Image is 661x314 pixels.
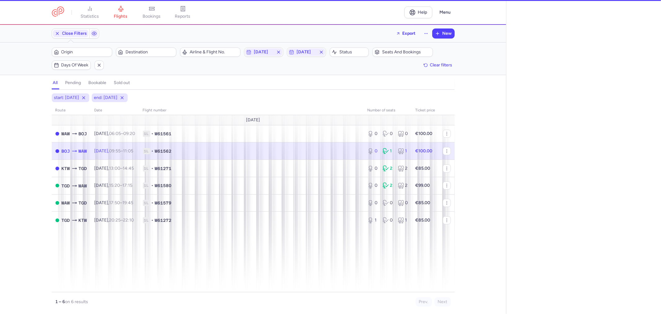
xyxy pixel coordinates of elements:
th: number of seats [364,106,412,115]
th: date [91,106,139,115]
span: TGD [62,217,70,224]
span: – [109,183,133,188]
button: Days of week [52,61,91,70]
button: Menu [436,7,455,18]
span: statistics [81,14,99,19]
button: Seats and bookings [372,47,433,57]
time: 14:45 [123,166,134,171]
span: Export [403,31,416,36]
div: 2 [383,182,393,189]
button: Prev. [416,297,432,307]
time: 20:25 [109,218,121,223]
span: OPEN [55,184,59,187]
div: 0 [368,148,378,154]
strong: €85.00 [416,166,430,171]
span: 1L [143,148,150,154]
button: Airline & Flight No. [180,47,240,57]
div: 0 [398,131,408,137]
time: 19:45 [123,200,134,205]
button: Close Filters [52,29,89,38]
span: Airline & Flight No. [190,50,238,55]
strong: 1 – 6 [55,299,65,304]
span: [DATE], [95,131,135,136]
button: Next [434,297,451,307]
time: 17:15 [123,183,133,188]
strong: €100.00 [416,148,433,154]
span: BOJ [79,130,87,137]
span: Seats and bookings [382,50,431,55]
span: OPEN [55,218,59,222]
div: 1 [398,217,408,223]
div: 2 [398,165,408,172]
time: 13:00 [109,166,121,171]
span: end: [DATE] [94,95,118,101]
span: • [152,131,154,137]
a: CitizenPlane red outlined logo [52,7,64,18]
span: W61271 [155,165,172,172]
span: • [152,182,154,189]
button: [DATE] [287,47,326,57]
th: Ticket price [412,106,439,115]
div: 0 [368,165,378,172]
span: Frederic Chopin, Warsaw, Poland [79,148,87,155]
time: 22:10 [123,218,134,223]
a: flights [105,6,136,19]
a: bookings [136,6,167,19]
span: Golubovci, Podgorica, Montenegro [79,165,87,172]
button: New [433,29,454,38]
span: WAW [79,182,87,189]
span: 1L [143,165,150,172]
span: start: [DATE] [54,95,79,101]
span: Destination [126,50,174,55]
div: 1 [368,217,378,223]
span: Frederic Chopin, Warsaw, Poland [62,130,70,137]
span: on 6 results [65,299,88,304]
span: • [152,200,154,206]
div: 0 [383,131,393,137]
span: OPEN [55,201,59,205]
span: [DATE], [95,200,134,205]
span: [DATE] [246,118,260,123]
time: 09:55 [109,148,121,154]
span: – [109,218,134,223]
button: Export [392,29,420,38]
h4: bookable [89,80,107,86]
button: Clear filters [421,61,455,70]
span: [DATE] [254,50,274,55]
span: W61272 [155,217,172,223]
span: • [152,148,154,154]
span: 1L [143,217,150,223]
div: 1 [398,148,408,154]
strong: €99.00 [416,183,430,188]
div: 0 [383,200,393,206]
span: TGD [79,200,87,206]
button: Destination [116,47,176,57]
div: 2 [383,165,393,172]
div: 0 [398,200,408,206]
span: Status [339,50,367,55]
span: TGD [62,182,70,189]
span: W61561 [155,131,172,137]
th: route [52,106,91,115]
span: – [109,166,134,171]
div: 0 [368,182,378,189]
time: 15:20 [109,183,120,188]
a: statistics [74,6,105,19]
div: 0 [368,131,378,137]
strong: €100.00 [416,131,433,136]
time: 11:05 [123,148,134,154]
span: [DATE] [297,50,316,55]
time: 09:20 [124,131,135,136]
div: 2 [398,182,408,189]
h4: sold out [114,80,130,86]
span: KTW [79,217,87,224]
h4: pending [65,80,81,86]
time: 17:50 [109,200,120,205]
span: 1L [143,200,150,206]
button: Status [330,47,369,57]
span: Close Filters [62,31,87,36]
strong: €85.00 [416,200,430,205]
span: • [152,217,154,223]
span: – [109,148,134,154]
span: [DATE], [95,148,134,154]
